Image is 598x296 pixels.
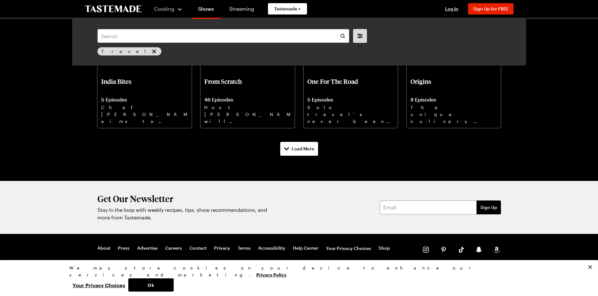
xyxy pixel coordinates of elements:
[410,78,497,93] p: Origins
[379,245,390,252] a: Shop
[165,245,182,252] a: Careers
[268,3,307,15] a: Tastemade +
[445,6,458,11] span: Log In
[256,271,287,277] a: More information about your privacy, opens in a new tab
[214,245,230,252] a: Privacy
[192,1,220,19] a: Shows
[326,245,371,252] button: Your Privacy Choices
[118,245,130,252] a: Press
[204,78,291,93] p: From Scratch
[189,245,206,252] a: Contact
[307,78,394,93] p: One For The Road
[204,96,291,103] p: 46 Episodes
[97,206,271,221] p: Stay in the loop with weekly recipes, tips, show recommendations, and more from Tastemade.
[204,104,291,124] p: Host [PERSON_NAME] will challenge himself to recreate iconic and delicious dishes entirely from s...
[353,29,367,43] button: filters
[407,20,501,128] a: OriginsOrigins8 EpisodesThe unique culinary and cultural traditions of the [GEOGRAPHIC_DATA].
[101,48,149,55] span: Travel
[304,20,398,128] a: One For The RoadOne For The Road5 EpisodesSolo travel's never been this fun.
[128,278,174,292] button: Ok
[274,6,301,12] span: Tastemade +
[101,104,188,124] p: Chef [PERSON_NAME] aims to break stereotypes about Indian culture through food and conversations.
[307,104,394,124] p: Solo travel's never been this fun.
[154,1,183,16] button: Cooking
[410,96,497,103] p: 8 Episodes
[97,20,192,128] a: India BitesIndia Bites5 EpisodesChef [PERSON_NAME] aims to break stereotypes about Indian culture...
[200,20,295,128] a: From ScratchFrom Scratch46 EpisodesHost [PERSON_NAME] will challenge himself to recreate iconic a...
[473,6,508,11] span: Sign Up for FREE
[101,78,188,93] p: India Bites
[307,96,394,103] p: 5 Episodes
[101,96,188,103] p: 5 Episodes
[137,245,158,252] a: Advertise
[477,200,501,214] button: Sign Up
[97,194,271,204] h2: Get Our Newsletter
[583,260,597,274] button: Close
[380,200,477,214] input: Email
[292,146,314,152] span: Load More
[69,264,523,292] div: Privacy
[151,48,158,55] button: remove Travel
[439,6,464,12] button: Log In
[97,245,110,252] a: About
[410,104,497,124] p: The unique culinary and cultural traditions of the [GEOGRAPHIC_DATA].
[238,245,251,252] a: Terms
[468,3,514,15] button: Sign Up for FREE
[480,204,497,211] span: Sign Up
[69,264,523,278] div: We may store cookies on your device to enhance our services and marketing.
[293,245,318,252] a: Help Center
[97,29,349,43] input: Search
[258,245,285,252] a: Accessibility
[280,142,318,156] button: Load More
[97,245,390,252] nav: Footer
[154,6,174,12] span: Cooking
[85,5,142,13] a: To Tastemade Home Page
[69,278,128,292] button: Your Privacy Choices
